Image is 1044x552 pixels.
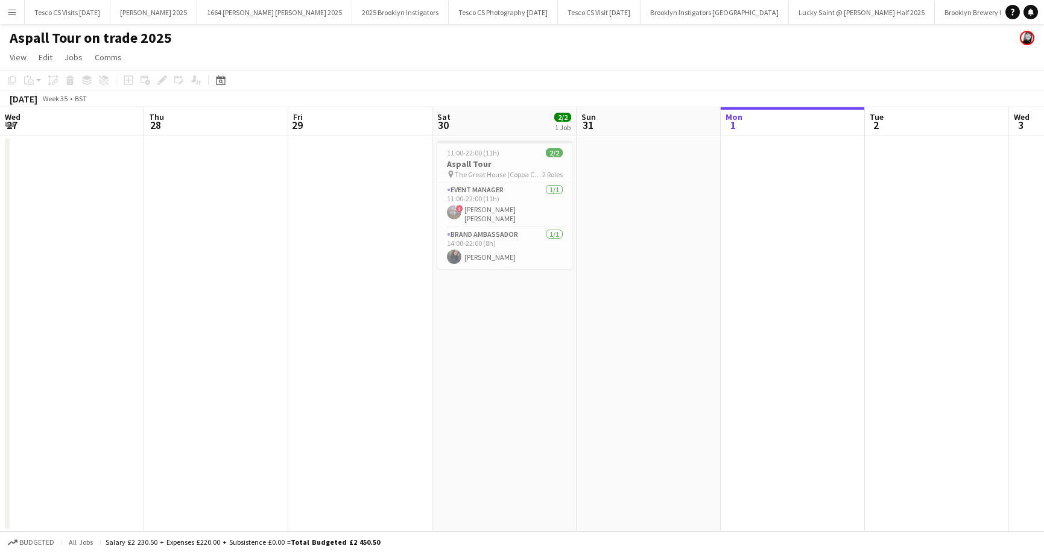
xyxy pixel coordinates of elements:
[65,52,83,63] span: Jobs
[455,170,542,179] span: The Great House (Coppa Club) RG4
[641,1,789,24] button: Brooklyn Instigators [GEOGRAPHIC_DATA]
[868,118,884,132] span: 2
[449,1,558,24] button: Tesco CS Photography [DATE]
[34,49,57,65] a: Edit
[1012,118,1030,132] span: 3
[352,1,449,24] button: 2025 Brooklyn Instigators
[10,93,37,105] div: [DATE]
[435,118,451,132] span: 30
[1020,31,1034,45] app-user-avatar: Janeann Ferguson
[110,1,197,24] button: [PERSON_NAME] 2025
[554,113,571,122] span: 2/2
[149,111,164,122] span: Thu
[437,158,572,169] h3: Aspall Tour
[75,94,87,103] div: BST
[546,148,563,157] span: 2/2
[25,1,110,24] button: Tesco CS Visits [DATE]
[437,141,572,269] app-job-card: 11:00-22:00 (11h)2/2Aspall Tour The Great House (Coppa Club) RG42 RolesEvent Manager1/111:00-22:0...
[1014,111,1030,122] span: Wed
[291,118,303,132] span: 29
[40,94,70,103] span: Week 35
[3,118,21,132] span: 27
[19,538,54,547] span: Budgeted
[147,118,164,132] span: 28
[447,148,499,157] span: 11:00-22:00 (11h)
[437,111,451,122] span: Sat
[456,205,463,212] span: !
[437,228,572,269] app-card-role: Brand Ambassador1/114:00-22:00 (8h)[PERSON_NAME]
[10,29,172,47] h1: Aspall Tour on trade 2025
[580,118,596,132] span: 31
[724,118,742,132] span: 1
[106,538,380,547] div: Salary £2 230.50 + Expenses £220.00 + Subsistence £0.00 =
[293,111,303,122] span: Fri
[726,111,742,122] span: Mon
[437,183,572,228] app-card-role: Event Manager1/111:00-22:00 (11h)![PERSON_NAME] [PERSON_NAME]
[291,538,380,547] span: Total Budgeted £2 450.50
[558,1,641,24] button: Tesco CS Visit [DATE]
[555,123,571,132] div: 1 Job
[5,49,31,65] a: View
[39,52,52,63] span: Edit
[90,49,127,65] a: Comms
[5,111,21,122] span: Wed
[789,1,935,24] button: Lucky Saint @ [PERSON_NAME] Half 2025
[6,536,56,549] button: Budgeted
[542,170,563,179] span: 2 Roles
[870,111,884,122] span: Tue
[60,49,87,65] a: Jobs
[95,52,122,63] span: Comms
[197,1,352,24] button: 1664 [PERSON_NAME] [PERSON_NAME] 2025
[66,538,95,547] span: All jobs
[581,111,596,122] span: Sun
[10,52,27,63] span: View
